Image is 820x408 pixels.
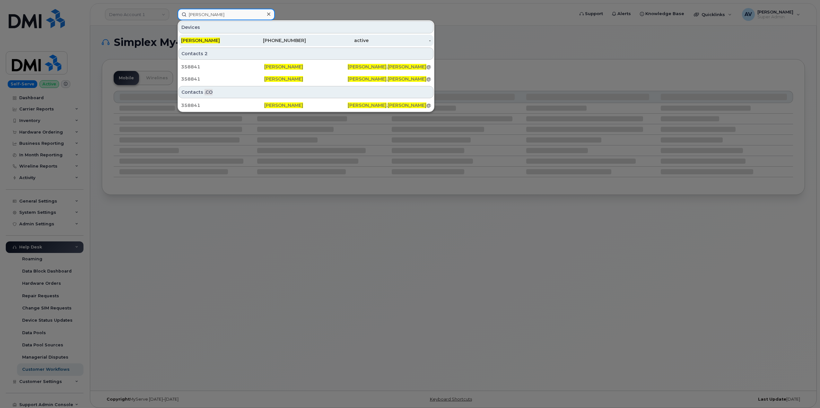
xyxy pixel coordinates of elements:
[348,76,387,82] span: [PERSON_NAME]
[369,37,431,44] div: -
[181,76,264,82] div: 358841
[264,64,303,70] span: [PERSON_NAME]
[205,50,208,57] span: 2
[181,64,264,70] div: 358841
[264,76,303,82] span: [PERSON_NAME]
[348,102,387,108] span: [PERSON_NAME]
[179,21,433,33] div: Devices
[348,102,431,109] div: . @[PERSON_NAME][DOMAIN_NAME]
[348,64,387,70] span: [PERSON_NAME]
[179,48,433,60] div: Contacts
[181,102,264,109] div: 358841
[179,86,433,98] div: Contacts
[388,64,426,70] span: [PERSON_NAME]
[388,102,426,108] span: [PERSON_NAME]
[348,76,431,82] div: . @[DOMAIN_NAME]
[179,100,433,111] a: 358841[PERSON_NAME][PERSON_NAME].[PERSON_NAME]@[PERSON_NAME][DOMAIN_NAME]
[179,73,433,85] a: 358841[PERSON_NAME][PERSON_NAME].[PERSON_NAME]@[DOMAIN_NAME]
[244,37,306,44] div: [PHONE_NUMBER]
[179,61,433,73] a: 358841[PERSON_NAME][PERSON_NAME].[PERSON_NAME]@[DOMAIN_NAME]
[388,76,426,82] span: [PERSON_NAME]
[264,102,303,108] span: [PERSON_NAME]
[181,38,220,43] span: [PERSON_NAME]
[179,35,433,46] a: [PERSON_NAME][PHONE_NUMBER]active-
[306,37,369,44] div: active
[205,89,213,95] span: .CO
[348,64,431,70] div: . @[DOMAIN_NAME]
